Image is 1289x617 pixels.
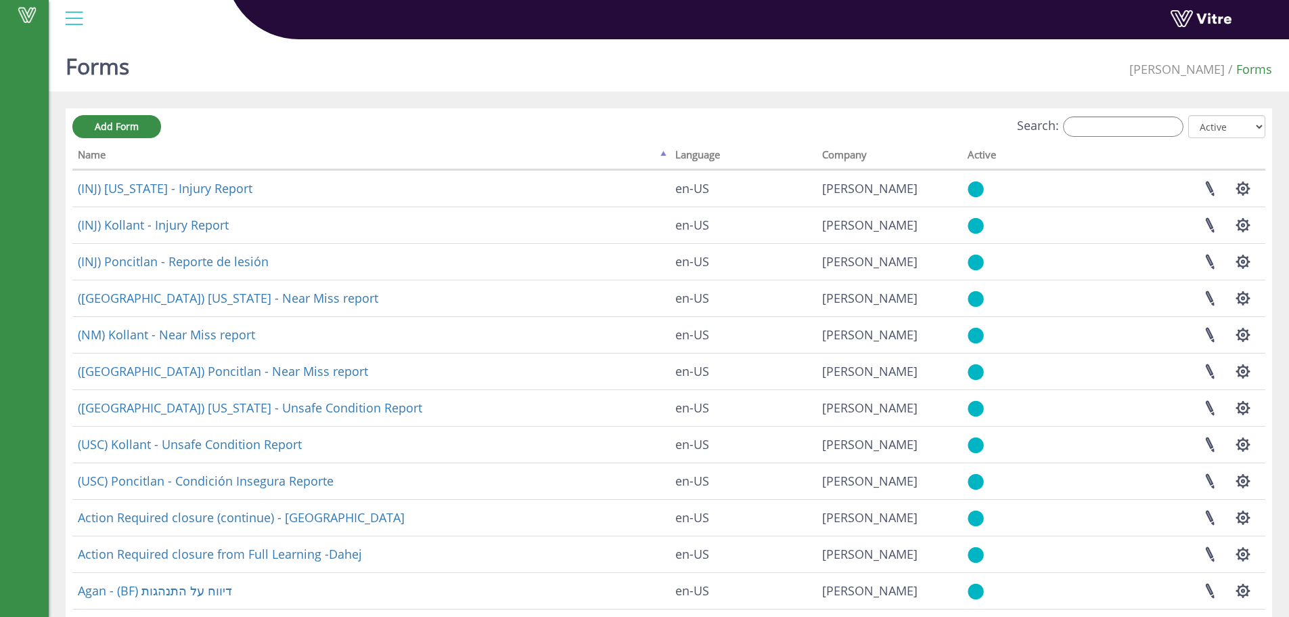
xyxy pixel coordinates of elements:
label: Search: [1017,116,1183,137]
span: 379 [822,217,918,233]
td: en-US [670,389,817,426]
span: 379 [1129,61,1225,77]
a: (USC) Poncitlan - Condición Insegura Reporte [78,473,334,489]
img: yes [968,364,984,381]
img: yes [968,437,984,454]
a: ([GEOGRAPHIC_DATA]) Poncitlan - Near Miss report [78,363,368,379]
img: yes [968,327,984,344]
img: yes [968,254,984,271]
th: Language [670,144,817,170]
a: Agan - (BF) דיווח על התנהגות [78,582,232,599]
td: en-US [670,572,817,609]
span: 379 [822,436,918,452]
a: Add Form [72,115,161,138]
img: yes [968,547,984,563]
th: Name: activate to sort column descending [72,144,670,170]
td: en-US [670,207,817,243]
img: yes [968,473,984,490]
td: en-US [670,463,817,499]
a: Action Required closure from Full Learning -Dahej [78,546,362,562]
span: 379 [822,253,918,270]
td: en-US [670,499,817,536]
img: yes [968,510,984,527]
span: 379 [822,400,918,416]
img: yes [968,181,984,198]
span: 379 [822,326,918,343]
a: (INJ) Kollant - Injury Report [78,217,229,233]
span: 379 [822,546,918,562]
a: (USC) Kollant - Unsafe Condition Report [78,436,302,452]
li: Forms [1225,61,1272,79]
td: en-US [670,353,817,389]
h1: Forms [66,34,129,91]
th: Active [962,144,1064,170]
td: en-US [670,316,817,353]
span: 379 [822,582,918,599]
input: Search: [1063,116,1183,137]
span: 379 [822,509,918,526]
th: Company [817,144,962,170]
a: ([GEOGRAPHIC_DATA]) [US_STATE] - Near Miss report [78,290,378,306]
a: (INJ) Poncitlan - Reporte de lesión [78,253,269,270]
a: (NM) Kollant - Near Miss report [78,326,255,343]
span: 379 [822,290,918,306]
td: en-US [670,536,817,572]
img: yes [968,400,984,417]
td: en-US [670,243,817,280]
td: en-US [670,426,817,463]
span: Add Form [95,120,139,133]
img: yes [968,291,984,307]
img: yes [968,583,984,600]
span: 379 [822,473,918,489]
a: ([GEOGRAPHIC_DATA]) [US_STATE] - Unsafe Condition Report [78,400,422,416]
span: 379 [822,180,918,196]
span: 379 [822,363,918,379]
a: (INJ) [US_STATE] - Injury Report [78,180,252,196]
a: Action Required closure (continue) - [GEOGRAPHIC_DATA] [78,509,405,526]
img: yes [968,217,984,234]
td: en-US [670,170,817,207]
td: en-US [670,280,817,316]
